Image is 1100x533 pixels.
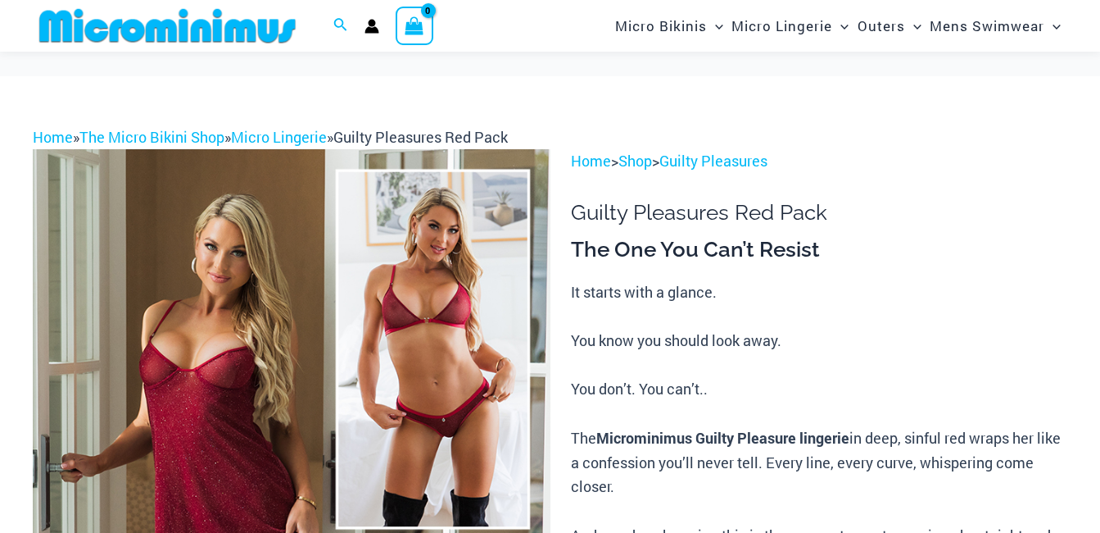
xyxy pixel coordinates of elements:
span: Menu Toggle [707,5,723,47]
h1: Guilty Pleasures Red Pack [571,200,1067,225]
a: View Shopping Cart, empty [396,7,433,44]
span: Mens Swimwear [930,5,1044,47]
a: Account icon link [364,19,379,34]
span: Micro Bikinis [615,5,707,47]
a: Micro LingerieMenu ToggleMenu Toggle [727,5,853,47]
p: > > [571,149,1067,174]
span: Menu Toggle [1044,5,1061,47]
a: Home [571,151,611,171]
a: Mens SwimwearMenu ToggleMenu Toggle [926,5,1065,47]
h3: The One You Can’t Resist [571,236,1067,264]
a: Home [33,127,73,147]
span: Guilty Pleasures Red Pack [333,127,508,147]
a: Micro BikinisMenu ToggleMenu Toggle [611,5,727,47]
b: Microminimus Guilty Pleasure lingerie [596,428,849,448]
span: Menu Toggle [832,5,849,47]
span: Menu Toggle [905,5,921,47]
a: The Micro Bikini Shop [79,127,224,147]
img: MM SHOP LOGO FLAT [33,7,302,44]
span: Micro Lingerie [731,5,832,47]
a: Guilty Pleasures [659,151,767,171]
a: OutersMenu ToggleMenu Toggle [853,5,926,47]
a: Shop [618,151,652,171]
span: Outers [858,5,905,47]
nav: Site Navigation [609,2,1067,49]
span: » » » [33,127,508,147]
a: Search icon link [333,16,348,37]
a: Micro Lingerie [231,127,327,147]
